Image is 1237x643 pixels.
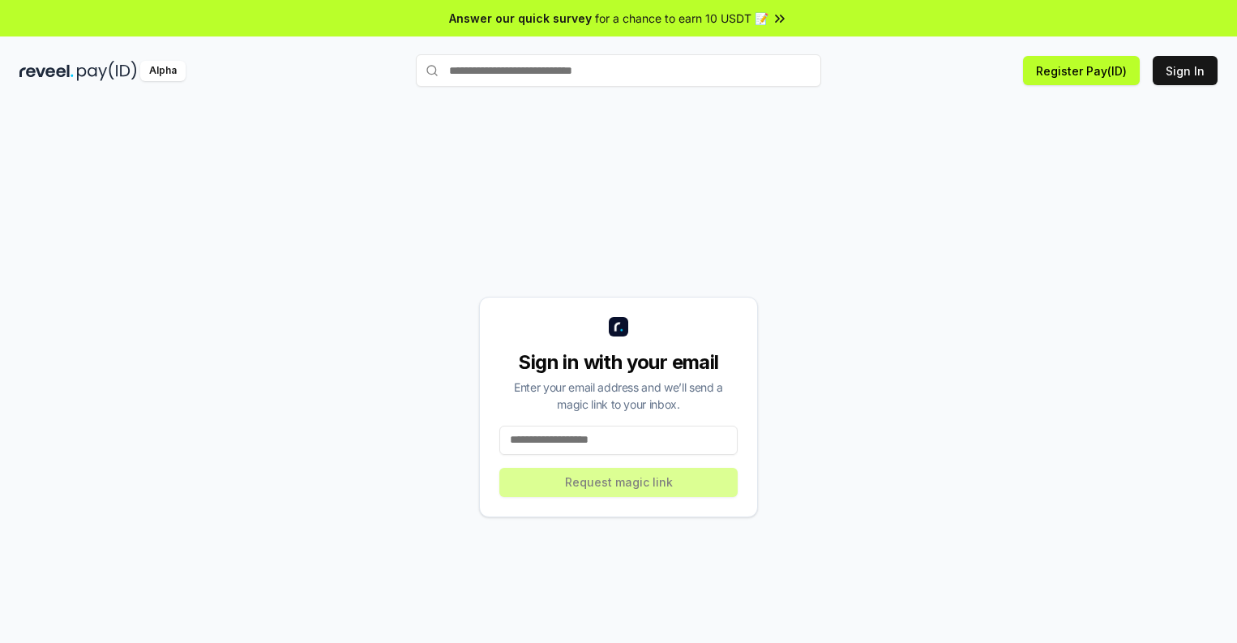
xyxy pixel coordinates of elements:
img: pay_id [77,61,137,81]
div: Enter your email address and we’ll send a magic link to your inbox. [499,379,738,413]
img: reveel_dark [19,61,74,81]
img: logo_small [609,317,628,337]
span: Answer our quick survey [449,10,592,27]
div: Sign in with your email [499,349,738,375]
div: Alpha [140,61,186,81]
button: Register Pay(ID) [1023,56,1140,85]
button: Sign In [1153,56,1218,85]
span: for a chance to earn 10 USDT 📝 [595,10,768,27]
